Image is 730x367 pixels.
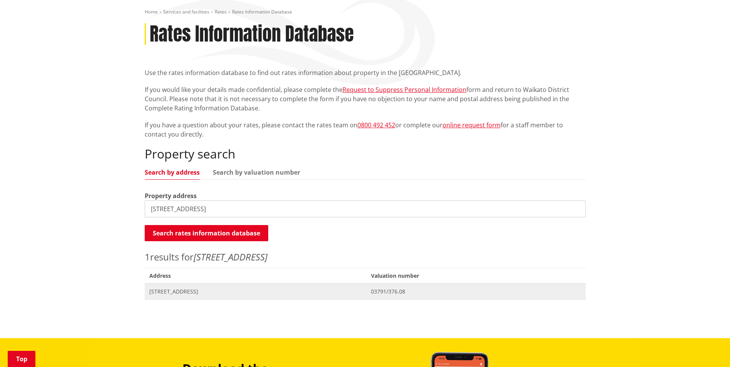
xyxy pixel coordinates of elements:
iframe: Messenger Launcher [695,335,722,362]
p: If you have a question about your rates, please contact the rates team on or complete our for a s... [145,120,586,139]
a: online request form [443,121,501,129]
p: If you would like your details made confidential, please complete the form and return to Waikato ... [145,85,586,113]
nav: breadcrumb [145,9,586,15]
a: Search by valuation number [213,169,300,175]
button: Search rates information database [145,225,268,241]
span: 1 [145,250,150,263]
a: Request to Suppress Personal Information [342,85,466,94]
a: Search by address [145,169,200,175]
p: results for [145,250,586,264]
span: Valuation number [366,268,585,284]
a: [STREET_ADDRESS] 03791/376.08 [145,284,586,299]
span: [STREET_ADDRESS] [149,288,362,295]
a: Rates [215,8,227,15]
span: Rates Information Database [232,8,292,15]
p: Use the rates information database to find out rates information about property in the [GEOGRAPHI... [145,68,586,77]
em: [STREET_ADDRESS] [194,250,267,263]
a: Services and facilities [163,8,209,15]
a: Top [8,351,35,367]
a: Home [145,8,158,15]
input: e.g. Duke Street NGARUAWAHIA [145,200,586,217]
h2: Property search [145,147,586,161]
span: Address [145,268,367,284]
span: 03791/376.08 [371,288,581,295]
h1: Rates Information Database [150,23,354,45]
label: Property address [145,191,197,200]
a: 0800 492 452 [357,121,395,129]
